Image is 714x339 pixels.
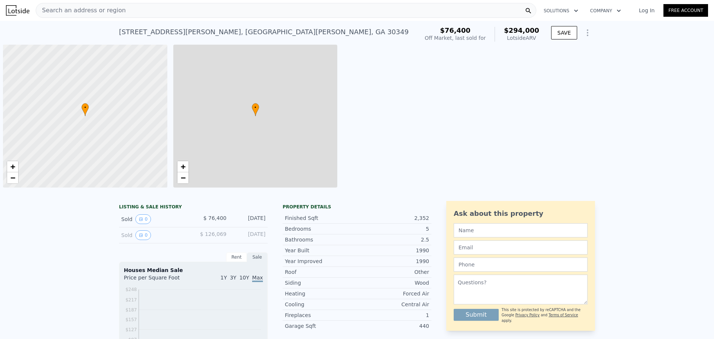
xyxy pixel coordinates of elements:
[252,104,259,111] span: •
[81,104,89,111] span: •
[285,247,357,254] div: Year Built
[221,275,227,281] span: 1Y
[177,172,189,183] a: Zoom out
[357,322,429,330] div: 440
[357,214,429,222] div: 2,352
[285,279,357,287] div: Siding
[121,230,187,240] div: Sold
[125,307,137,313] tspan: $187
[357,258,429,265] div: 1990
[285,236,357,243] div: Bathrooms
[177,161,189,172] a: Zoom in
[549,313,578,317] a: Terms of Service
[285,268,357,276] div: Roof
[502,307,588,323] div: This site is protected by reCAPTCHA and the Google and apply.
[285,258,357,265] div: Year Improved
[551,26,577,39] button: SAVE
[584,4,627,17] button: Company
[285,322,357,330] div: Garage Sqft
[232,214,266,224] div: [DATE]
[357,301,429,308] div: Central Air
[285,214,357,222] div: Finished Sqft
[6,5,29,16] img: Lotside
[357,236,429,243] div: 2.5
[125,327,137,332] tspan: $127
[232,230,266,240] div: [DATE]
[454,309,499,321] button: Submit
[663,4,708,17] a: Free Account
[200,231,226,237] span: $ 126,069
[285,301,357,308] div: Cooling
[515,313,540,317] a: Privacy Policy
[7,172,18,183] a: Zoom out
[119,27,409,37] div: [STREET_ADDRESS][PERSON_NAME] , [GEOGRAPHIC_DATA][PERSON_NAME] , GA 30349
[36,6,126,15] span: Search an address or region
[124,266,263,274] div: Houses Median Sale
[125,287,137,292] tspan: $248
[226,252,247,262] div: Rent
[124,274,193,286] div: Price per Square Foot
[425,34,486,42] div: Off Market, last sold for
[504,34,539,42] div: Lotside ARV
[252,103,259,116] div: •
[10,173,15,182] span: −
[580,25,595,40] button: Show Options
[125,297,137,303] tspan: $217
[81,103,89,116] div: •
[454,223,588,237] input: Name
[252,275,263,282] span: Max
[119,204,268,211] div: LISTING & SALE HISTORY
[180,162,185,171] span: +
[239,275,249,281] span: 10Y
[454,258,588,272] input: Phone
[538,4,584,17] button: Solutions
[454,240,588,255] input: Email
[357,268,429,276] div: Other
[504,26,539,34] span: $294,000
[10,162,15,171] span: +
[7,161,18,172] a: Zoom in
[125,317,137,322] tspan: $157
[357,311,429,319] div: 1
[440,26,470,34] span: $76,400
[285,225,357,233] div: Bedrooms
[283,204,431,210] div: Property details
[285,290,357,297] div: Heating
[285,311,357,319] div: Fireplaces
[357,225,429,233] div: 5
[230,275,236,281] span: 3Y
[203,215,226,221] span: $ 76,400
[357,279,429,287] div: Wood
[454,208,588,219] div: Ask about this property
[135,230,151,240] button: View historical data
[357,247,429,254] div: 1990
[121,214,187,224] div: Sold
[135,214,151,224] button: View historical data
[247,252,268,262] div: Sale
[180,173,185,182] span: −
[357,290,429,297] div: Forced Air
[630,7,663,14] a: Log In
